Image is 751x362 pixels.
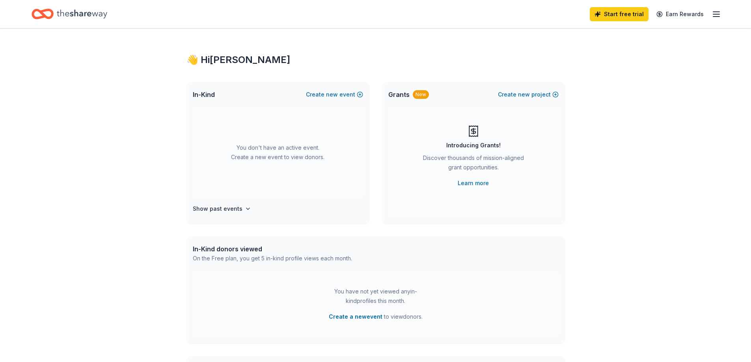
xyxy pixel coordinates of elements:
div: Introducing Grants! [446,141,501,150]
a: Earn Rewards [652,7,708,21]
a: Learn more [458,178,489,188]
span: to view donors . [329,312,423,321]
div: You don't have an active event. Create a new event to view donors. [193,107,363,198]
a: Start free trial [590,7,649,21]
a: Home [32,5,107,23]
button: Show past events [193,204,251,213]
div: Discover thousands of mission-aligned grant opportunities. [420,153,527,175]
div: You have not yet viewed any in-kind profiles this month. [326,287,425,306]
span: Grants [388,90,410,99]
button: Createnewevent [306,90,363,99]
div: In-Kind donors viewed [193,244,352,254]
button: Createnewproject [498,90,559,99]
h4: Show past events [193,204,242,213]
div: On the Free plan, you get 5 in-kind profile views each month. [193,254,352,263]
span: new [518,90,530,99]
span: new [326,90,338,99]
button: Create a newevent [329,312,382,321]
span: In-Kind [193,90,215,99]
div: New [413,90,429,99]
div: 👋 Hi [PERSON_NAME] [186,54,565,66]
